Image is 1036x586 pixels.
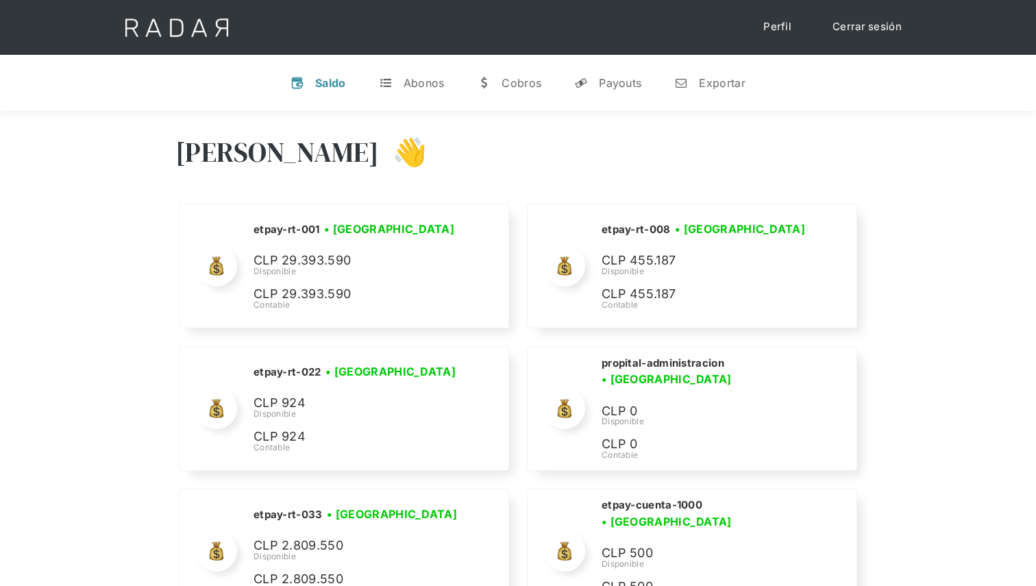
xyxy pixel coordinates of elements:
[602,371,732,387] h3: • [GEOGRAPHIC_DATA]
[477,76,491,90] div: w
[750,14,805,40] a: Perfil
[502,76,541,90] div: Cobros
[602,265,810,278] div: Disponible
[602,435,807,454] p: CLP 0
[602,284,807,304] p: CLP 455.187
[254,508,323,522] h2: etpay-rt-033
[379,76,393,90] div: t
[327,506,457,522] h3: • [GEOGRAPHIC_DATA]
[315,76,346,90] div: Saldo
[602,299,810,311] div: Contable
[254,536,459,556] p: CLP 2.809.550
[602,402,807,422] p: CLP 0
[325,363,456,380] h3: • [GEOGRAPHIC_DATA]
[254,299,459,311] div: Contable
[291,76,304,90] div: v
[602,498,702,512] h2: etpay-cuenta-1000
[674,76,688,90] div: n
[675,221,805,237] h3: • [GEOGRAPHIC_DATA]
[254,284,459,304] p: CLP 29.393.590
[574,76,588,90] div: y
[254,408,460,420] div: Disponible
[602,544,807,563] p: CLP 500
[254,393,459,413] p: CLP 924
[254,550,462,563] div: Disponible
[602,251,807,271] p: CLP 455.187
[699,76,745,90] div: Exportar
[602,558,840,570] div: Disponible
[254,365,321,379] h2: etpay-rt-022
[602,356,724,370] h2: propital-administracion
[254,251,459,271] p: CLP 29.393.590
[602,223,671,236] h2: etpay-rt-008
[254,223,320,236] h2: etpay-rt-001
[819,14,915,40] a: Cerrar sesión
[324,221,454,237] h3: • [GEOGRAPHIC_DATA]
[602,415,840,428] div: Disponible
[175,135,379,169] h3: [PERSON_NAME]
[379,135,427,169] h3: 👋
[404,76,445,90] div: Abonos
[254,265,459,278] div: Disponible
[602,449,840,461] div: Contable
[254,441,460,454] div: Contable
[254,427,459,447] p: CLP 924
[599,76,641,90] div: Payouts
[602,513,732,530] h3: • [GEOGRAPHIC_DATA]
